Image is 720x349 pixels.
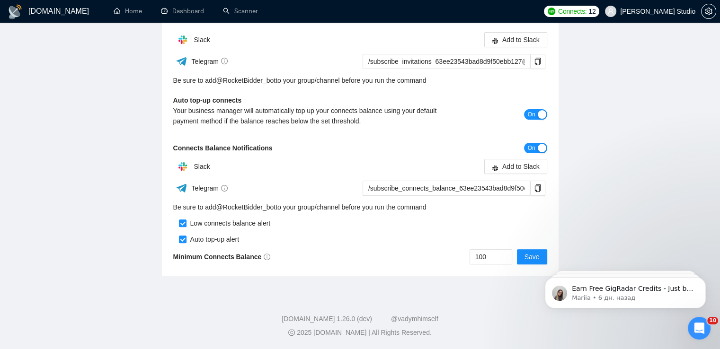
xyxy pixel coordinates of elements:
a: [DOMAIN_NAME] 1.26.0 (dev) [282,315,372,323]
button: go back [6,6,24,24]
span: 10 [707,317,718,324]
iframe: Intercom live chat [688,317,711,340]
span: copy [531,184,545,192]
span: 12 [588,6,596,17]
button: Главная [165,6,183,24]
a: @RocketBidder_bot [216,202,276,212]
h1: AI Assistant from GigRadar 📡 [46,4,158,11]
img: hpQkSZIkSZIkSZIkSZIkSZIkSZIkSZIkSZIkSZIkSZIkSZIkSZIkSZIkSZIkSZIkSZIkSZIkSZIkSZIkSZIkSZIkSZIkSZIkS... [173,157,192,176]
div: Auto top-up alert [187,234,240,244]
div: Your business manager will automatically top up your connects balance using your default payment ... [173,105,454,126]
img: hpQkSZIkSZIkSZIkSZIkSZIkSZIkSZIkSZIkSZIkSZIkSZIkSZIkSZIkSZIkSZIkSZIkSZIkSZIkSZIkSZIkSZIkSZIkSZIkS... [173,30,192,49]
iframe: Intercom notifications сообщение [531,257,720,323]
div: Low connects balance alert [187,218,271,228]
span: Telegram [191,58,228,65]
span: Slack [194,36,210,44]
span: slack [492,164,498,171]
img: logo [8,4,23,19]
b: Minimum Connects Balance [173,253,271,261]
button: Save [517,249,547,264]
a: @RocketBidder_bot [216,75,276,86]
span: On [527,109,535,120]
img: upwork-logo.png [548,8,555,15]
span: Telegram [191,184,228,192]
p: Наша команда также может помочь [46,11,162,26]
button: slackAdd to Slack [484,159,547,174]
button: copy [530,181,545,196]
span: slack [492,37,498,44]
span: Slack [194,163,210,170]
img: ww3wtPAAAAAElFTkSuQmCC [176,182,187,194]
b: Auto top-up connects [173,96,242,104]
span: info-circle [221,58,228,64]
span: On [527,143,535,153]
span: copyright [288,329,295,336]
span: Save [524,252,540,262]
a: @vadymhimself [391,315,438,323]
img: Profile image for AI Assistant from GigRadar 📡 [27,7,42,22]
span: Connects: [558,6,587,17]
span: copy [531,58,545,65]
a: setting [701,8,716,15]
img: ww3wtPAAAAAElFTkSuQmCC [176,55,187,67]
div: Be sure to add to your group/channel before you run the command [173,75,547,86]
button: Отправить сообщение… [162,273,178,288]
div: 2025 [DOMAIN_NAME] | All Rights Reserved. [8,328,712,338]
textarea: Задать вопрос… [8,219,181,273]
span: Add to Slack [502,161,540,172]
span: user [607,8,614,15]
button: copy [530,54,545,69]
a: homeHome [114,7,142,15]
span: info-circle [221,185,228,192]
span: Add to Slack [502,35,540,45]
b: Connects Balance Notifications [173,144,273,152]
span: info-circle [264,253,270,260]
div: Be sure to add to your group/channel before you run the command [173,202,547,212]
button: Средство выбора эмодзи [15,277,22,284]
button: slackAdd to Slack [484,32,547,47]
a: dashboardDashboard [161,7,204,15]
a: searchScanner [223,7,258,15]
button: setting [701,4,716,19]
